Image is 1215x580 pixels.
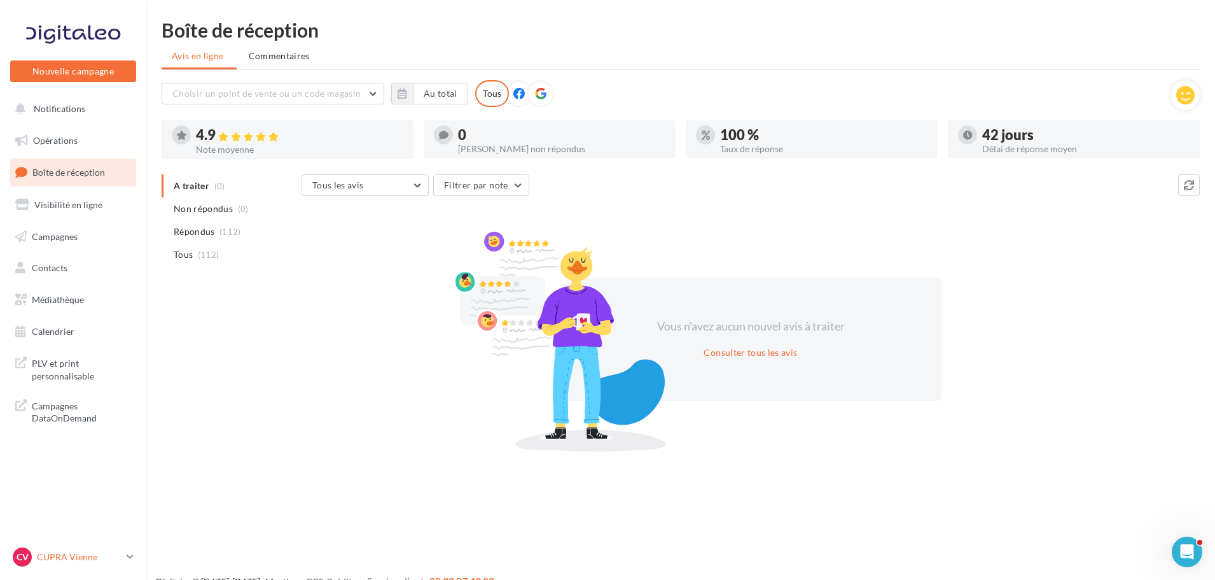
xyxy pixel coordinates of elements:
[32,326,74,337] span: Calendrier
[10,60,136,82] button: Nouvelle campagne
[198,250,219,260] span: (112)
[33,135,78,146] span: Opérations
[641,318,860,335] div: Vous n'avez aucun nouvel avis à traiter
[475,80,509,107] div: Tous
[391,83,468,104] button: Au total
[10,545,136,569] a: CV CUPRA Vienne
[8,318,139,345] a: Calendrier
[174,248,193,261] span: Tous
[8,255,139,281] a: Contacts
[8,127,139,154] a: Opérations
[34,199,102,210] span: Visibilité en ligne
[196,145,403,154] div: Note moyenne
[982,128,1190,142] div: 42 jours
[8,192,139,218] a: Visibilité en ligne
[433,174,529,196] button: Filtrer par note
[17,551,29,563] span: CV
[8,350,139,387] a: PLV et print personnalisable
[32,355,131,382] span: PLV et print personnalisable
[1172,537,1202,567] iframe: Intercom live chat
[8,223,139,250] a: Campagnes
[8,95,134,122] button: Notifications
[312,180,364,190] span: Tous les avis
[982,145,1190,153] div: Délai de réponse moyen
[174,225,215,238] span: Répondus
[172,88,361,99] span: Choisir un point de vente ou un code magasin
[32,294,84,305] span: Médiathèque
[32,262,67,273] span: Contacts
[219,227,241,237] span: (112)
[196,128,403,143] div: 4.9
[413,83,468,104] button: Au total
[458,128,665,142] div: 0
[238,204,249,214] span: (0)
[249,50,310,61] span: Commentaires
[302,174,429,196] button: Tous les avis
[162,83,384,104] button: Choisir un point de vente ou un code magasin
[32,397,131,425] span: Campagnes DataOnDemand
[37,551,121,563] p: CUPRA Vienne
[458,145,665,153] div: [PERSON_NAME] non répondus
[174,202,233,215] span: Non répondus
[32,230,78,241] span: Campagnes
[720,128,927,142] div: 100 %
[8,286,139,313] a: Médiathèque
[32,167,105,178] span: Boîte de réception
[720,145,927,153] div: Taux de réponse
[34,103,85,114] span: Notifications
[8,392,139,430] a: Campagnes DataOnDemand
[162,20,1200,39] div: Boîte de réception
[8,159,139,186] a: Boîte de réception
[698,345,802,360] button: Consulter tous les avis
